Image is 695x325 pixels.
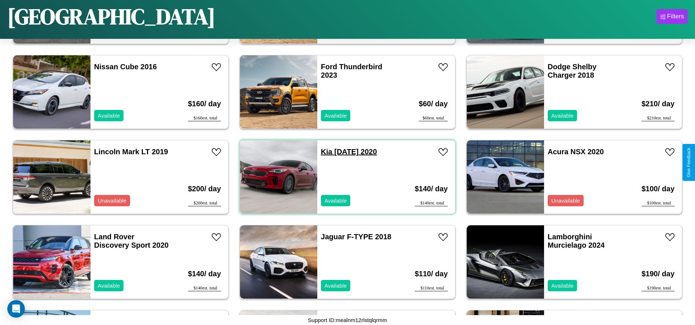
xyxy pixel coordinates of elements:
[188,92,221,115] h3: $ 160 / day
[419,92,448,115] h3: $ 60 / day
[686,148,691,177] div: Give Feedback
[325,196,347,206] p: Available
[642,262,674,285] h3: $ 190 / day
[7,1,215,32] h1: [GEOGRAPHIC_DATA]
[321,148,377,156] a: Kia [DATE] 2020
[94,63,157,71] a: Nissan Cube 2016
[551,281,574,291] p: Available
[642,285,674,291] div: $ 190 est. total
[308,315,387,325] p: Support ID: mealnm12rlstqlqrmm
[188,200,221,206] div: $ 200 est. total
[325,111,347,121] p: Available
[188,177,221,200] h3: $ 200 / day
[642,177,674,200] h3: $ 100 / day
[188,115,221,121] div: $ 160 est. total
[642,115,674,121] div: $ 210 est. total
[188,262,221,285] h3: $ 140 / day
[325,281,347,291] p: Available
[642,200,674,206] div: $ 100 est. total
[94,233,169,249] a: Land Rover Discovery Sport 2020
[657,9,688,24] button: Filters
[548,233,605,249] a: Lamborghini Murcielago 2024
[321,63,382,79] a: Ford Thunderbird 2023
[98,281,120,291] p: Available
[415,177,448,200] h3: $ 140 / day
[94,148,168,156] a: Lincoln Mark LT 2019
[415,200,448,206] div: $ 140 est. total
[98,111,120,121] p: Available
[642,92,674,115] h3: $ 210 / day
[419,115,448,121] div: $ 60 est. total
[188,285,221,291] div: $ 140 est. total
[548,148,604,156] a: Acura NSX 2020
[98,196,126,206] p: Unavailable
[415,262,448,285] h3: $ 110 / day
[415,285,448,291] div: $ 110 est. total
[321,233,391,241] a: Jaguar F-TYPE 2018
[7,300,25,318] div: Open Intercom Messenger
[551,196,580,206] p: Unavailable
[548,63,596,79] a: Dodge Shelby Charger 2018
[667,13,684,20] div: Filters
[551,111,574,121] p: Available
